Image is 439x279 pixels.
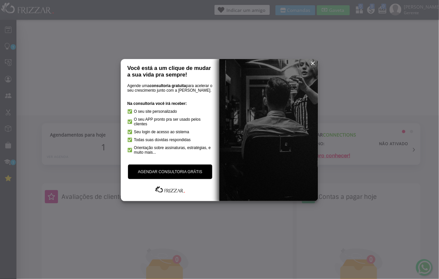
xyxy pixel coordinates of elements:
h1: Você está a um clique de mudar a sua vida pra sempre! [127,65,213,78]
li: O seu site personalizado [127,109,213,114]
p: Agende uma para acelerar o seu crescimento junto com a [PERSON_NAME]. [127,83,213,93]
strong: consultoria gratuita [149,83,186,88]
a: AGENDAR CONSULTORIA GRÁTIS [128,165,212,179]
li: Todas suas dúvidas respondidas [127,138,213,142]
button: ui-button [308,58,318,68]
strong: Na consultoria você irá receber: [127,101,187,106]
img: Frizzar [154,186,187,194]
li: Seu login de acesso ao sistema [127,130,213,134]
li: O seu APP pronto pra ser usado pelos clientes [127,117,213,126]
li: Orientação sobre assinaturas, estratégias, e muito mais... [127,145,213,155]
